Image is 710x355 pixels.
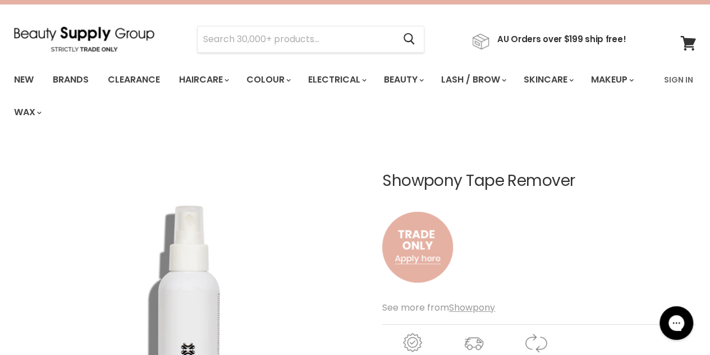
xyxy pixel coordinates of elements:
[6,63,657,129] ul: Main menu
[238,68,297,92] a: Colour
[171,68,236,92] a: Haircare
[382,301,495,314] span: See more from
[6,68,42,92] a: New
[449,301,495,314] a: Showpony
[433,68,513,92] a: Lash / Brow
[394,26,424,52] button: Search
[382,201,453,294] img: to.png
[300,68,373,92] a: Electrical
[375,68,430,92] a: Beauty
[44,68,97,92] a: Brands
[657,68,700,92] a: Sign In
[654,302,699,344] iframe: Gorgias live chat messenger
[198,26,394,52] input: Search
[197,26,424,53] form: Product
[583,68,640,92] a: Makeup
[382,172,696,190] h1: Showpony Tape Remover
[515,68,580,92] a: Skincare
[99,68,168,92] a: Clearance
[6,101,48,124] a: Wax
